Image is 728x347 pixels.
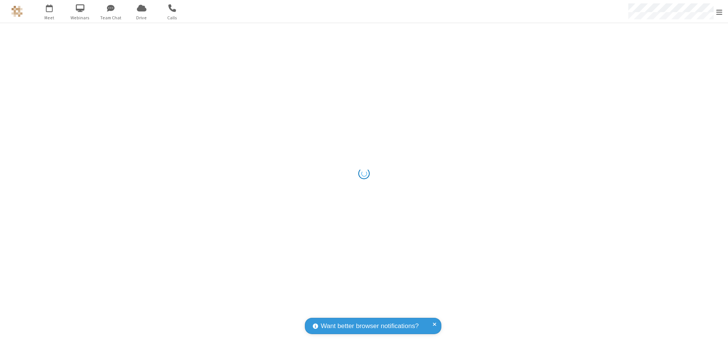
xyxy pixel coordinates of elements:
[321,321,419,331] span: Want better browser notifications?
[66,14,94,21] span: Webinars
[127,14,156,21] span: Drive
[158,14,187,21] span: Calls
[11,6,23,17] img: QA Selenium DO NOT DELETE OR CHANGE
[97,14,125,21] span: Team Chat
[35,14,64,21] span: Meet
